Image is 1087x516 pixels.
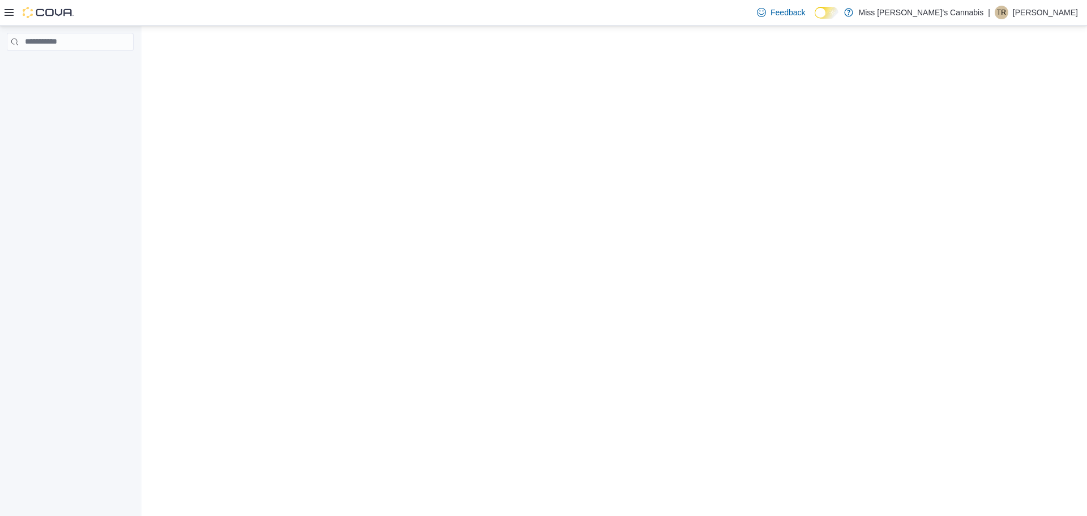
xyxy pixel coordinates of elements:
[771,7,805,18] span: Feedback
[7,53,134,80] nav: Complex example
[752,1,810,24] a: Feedback
[815,7,838,19] input: Dark Mode
[988,6,990,19] p: |
[997,6,1006,19] span: TR
[995,6,1008,19] div: Tabitha Robinson
[23,7,74,18] img: Cova
[859,6,984,19] p: Miss [PERSON_NAME]’s Cannabis
[1013,6,1078,19] p: [PERSON_NAME]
